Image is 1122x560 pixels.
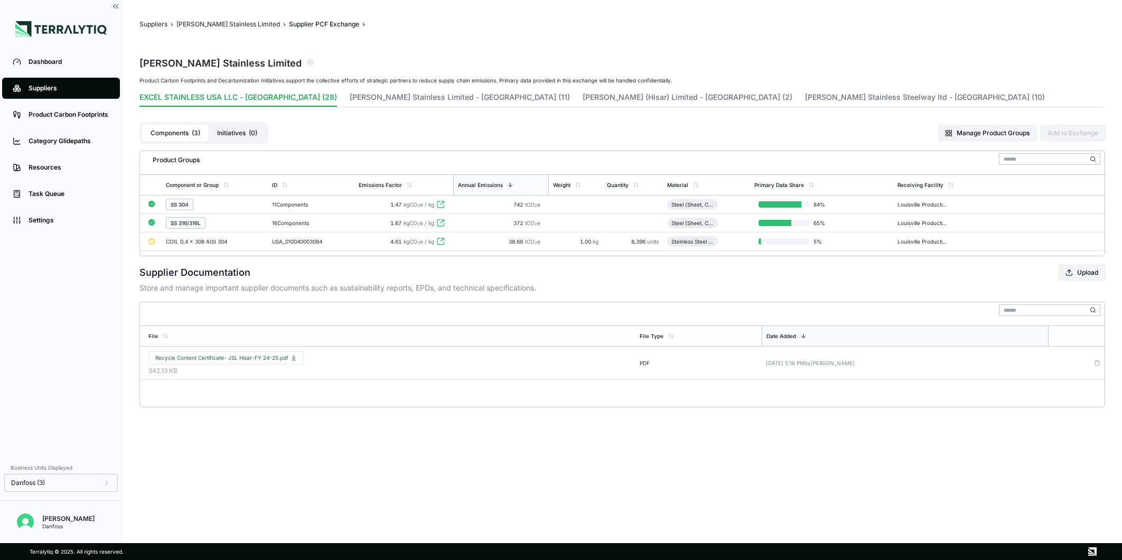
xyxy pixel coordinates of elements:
sub: 2 [417,240,420,245]
span: tCO e [525,220,540,226]
span: 1.00 [580,238,593,245]
span: Recycle Content Certificate- JSL Hisar-FY 24-25.pdf [155,354,297,361]
div: Resources [29,163,109,172]
sub: 2 [417,203,420,208]
div: Quantity [607,182,629,188]
span: 742 [513,201,525,208]
span: › [283,20,286,29]
span: 372 [513,220,525,226]
div: Stainless Steel (Sheet, Cold-Rolled) [671,238,714,245]
span: tCO e [525,201,540,208]
div: Settings [29,216,109,225]
div: Primary Data Share [754,182,804,188]
img: Erato Panayiotou [17,514,34,530]
sub: 2 [535,203,537,208]
button: Upload [1059,265,1105,281]
span: kgCO e / kg [404,238,434,245]
span: units [647,238,659,245]
div: Louisville Production [897,201,948,208]
span: ( 0 ) [249,129,257,137]
span: Danfoss (3) [11,479,45,487]
span: 38.68 [509,238,525,245]
div: 11 Components [272,201,350,208]
h2: Supplier Documentation [139,265,250,280]
button: [PERSON_NAME] Stainless Limited - [GEOGRAPHIC_DATA] (11) [350,92,570,107]
span: 5 % [809,238,843,245]
div: Louisville Production [897,220,948,226]
img: Logo [15,21,107,37]
p: Store and manage important supplier documents such as sustainability reports, EPDs, and technical... [139,283,1105,293]
span: 1.47 [390,201,401,208]
div: Receiving Facility [897,182,943,188]
span: 4.61 [390,238,401,245]
span: 342.13 KB [148,367,631,375]
button: Recycle Content Certificate- JSL Hisar-FY 24-25.pdf [148,351,304,365]
div: Suppliers [29,84,109,92]
span: › [362,20,365,29]
div: [DATE] 5:16 PM by [PERSON_NAME] [766,360,1044,366]
div: Category Glidepaths [29,137,109,145]
span: 8,396 [631,238,647,245]
div: Business Units Displayed [4,461,118,474]
div: Component or Group [166,182,219,188]
span: 1.67 [390,220,401,226]
div: SS 304 [171,201,189,208]
sub: 2 [417,222,420,227]
button: Initiatives(0) [209,125,266,142]
span: 84 % [809,201,843,208]
span: kgCO e / kg [404,220,434,226]
sub: 2 [535,240,537,245]
div: File [148,333,158,339]
div: Steel (Sheet, Cold-Rolled) [671,201,714,208]
div: USA_010040003084 [272,238,323,245]
button: Supplier PCF Exchange [289,20,359,29]
div: Product Carbon Footprints and Decarbonization Initiatives support the collective efforts of strat... [139,77,1105,83]
span: › [171,20,173,29]
button: EXCEL STAINLESS USA LLC - [GEOGRAPHIC_DATA] (28) [139,92,337,107]
span: tCO e [525,238,540,245]
div: Material [667,182,688,188]
div: Emissions Factor [359,182,402,188]
div: Product Carbon Footprints [29,110,109,119]
span: ( 3 ) [192,129,200,137]
div: Product Groups [144,152,200,164]
button: [PERSON_NAME] Stainless Steelway ltd - [GEOGRAPHIC_DATA] (10) [805,92,1045,107]
button: Suppliers [139,20,167,29]
div: Louisville Production [897,238,948,245]
div: Dashboard [29,58,109,66]
td: PDF [635,347,762,380]
span: kg [593,238,599,245]
div: ID [272,182,277,188]
button: Open user button [13,509,38,535]
button: Components(3) [142,125,209,142]
div: Annual Emissions [458,182,503,188]
button: Manage Product Groups [938,125,1036,141]
div: Task Queue [29,190,109,198]
sub: 2 [535,222,537,227]
div: SS 316/316L [171,220,201,226]
div: File Type [640,333,663,339]
div: Steel (Sheet, Cold-Rolled) [671,220,714,226]
div: Danfoss [42,523,95,529]
div: [PERSON_NAME] Stainless Limited [139,55,302,70]
div: [PERSON_NAME] [42,515,95,523]
div: COIL 0,4 x 308 AISI 304 [166,238,242,245]
span: 65 % [809,220,843,226]
div: Date Added [766,333,796,339]
span: kgCO e / kg [404,201,434,208]
div: 16 Components [272,220,350,226]
button: [PERSON_NAME] Stainless Limited [176,20,280,29]
div: Weight [553,182,571,188]
button: [PERSON_NAME] (Hisar) Limited - [GEOGRAPHIC_DATA] (2) [583,92,792,107]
